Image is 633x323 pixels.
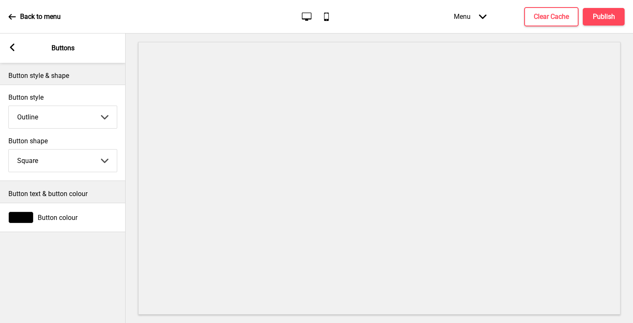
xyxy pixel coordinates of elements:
a: Back to menu [8,5,61,28]
h4: Clear Cache [534,12,569,21]
p: Button text & button colour [8,189,117,199]
span: Button colour [38,214,77,222]
button: Publish [583,8,625,26]
div: Menu [445,4,495,29]
p: Button style & shape [8,71,117,80]
label: Button shape [8,137,117,145]
h4: Publish [593,12,615,21]
label: Button style [8,93,117,101]
div: Button colour [8,212,117,223]
button: Clear Cache [524,7,579,26]
p: Buttons [51,44,75,53]
p: Back to menu [20,12,61,21]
